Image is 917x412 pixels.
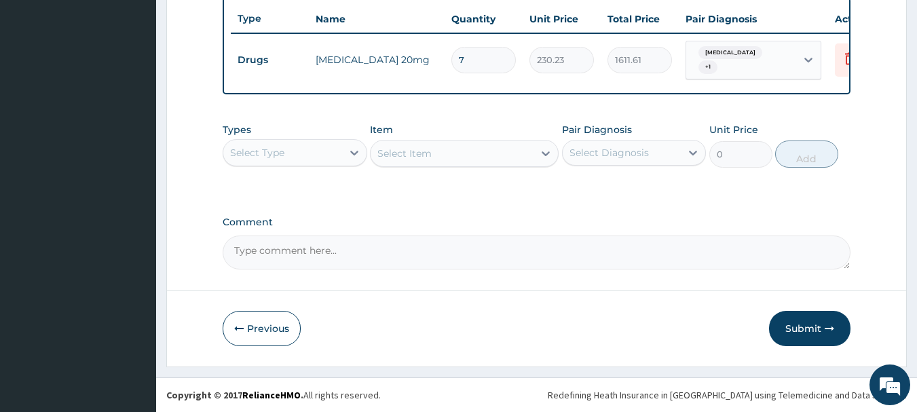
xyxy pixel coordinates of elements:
[698,46,762,60] span: [MEDICAL_DATA]
[548,388,907,402] div: Redefining Heath Insurance in [GEOGRAPHIC_DATA] using Telemedicine and Data Science!
[25,68,55,102] img: d_794563401_company_1708531726252_794563401
[242,389,301,401] a: RelianceHMO
[569,146,649,160] div: Select Diagnosis
[309,46,445,73] td: [MEDICAL_DATA] 20mg
[775,141,838,168] button: Add
[769,311,850,346] button: Submit
[223,124,251,136] label: Types
[698,60,717,74] span: + 1
[223,7,255,39] div: Minimize live chat window
[166,389,303,401] strong: Copyright © 2017 .
[601,5,679,33] th: Total Price
[223,311,301,346] button: Previous
[7,271,259,318] textarea: Type your message and hit 'Enter'
[156,377,917,412] footer: All rights reserved.
[309,5,445,33] th: Name
[79,121,187,258] span: We're online!
[231,48,309,73] td: Drugs
[230,146,284,160] div: Select Type
[828,5,896,33] th: Actions
[523,5,601,33] th: Unit Price
[370,123,393,136] label: Item
[223,217,851,228] label: Comment
[679,5,828,33] th: Pair Diagnosis
[562,123,632,136] label: Pair Diagnosis
[71,76,228,94] div: Chat with us now
[445,5,523,33] th: Quantity
[709,123,758,136] label: Unit Price
[231,6,309,31] th: Type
